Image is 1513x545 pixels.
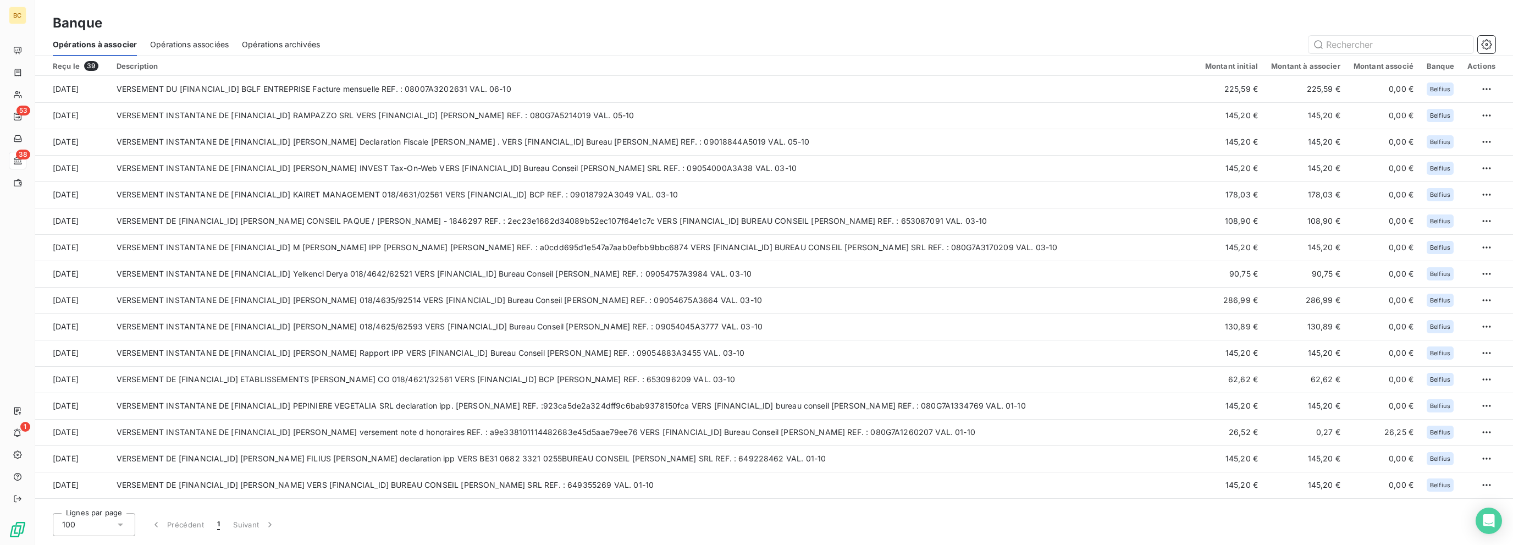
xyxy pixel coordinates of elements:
span: Belfius [1430,112,1450,119]
td: [DATE] [35,102,110,129]
td: VERSEMENT DE [FINANCIAL_ID] [PERSON_NAME] FILIUS [PERSON_NAME] declaration ipp VERS BE31 0682 332... [110,445,1199,472]
div: Description [117,62,1192,70]
span: 100 [62,519,75,530]
td: [DATE] [35,419,110,445]
td: 0,00 € [1347,472,1420,498]
div: Reçu le [53,61,103,71]
td: 0,00 € [1347,313,1420,340]
span: Belfius [1430,244,1450,251]
span: Belfius [1430,86,1450,92]
td: 108,90 € [1199,208,1264,234]
td: [DATE] [35,155,110,181]
div: Montant associé [1354,62,1413,70]
td: 145,20 € [1264,155,1347,181]
td: 145,20 € [1199,498,1264,525]
td: 0,00 € [1347,208,1420,234]
td: 0,00 € [1347,155,1420,181]
td: [DATE] [35,129,110,155]
td: VERSEMENT INSTANTANE DE [FINANCIAL_ID] [PERSON_NAME] versement note d honoraires REF. : a9e338101... [110,419,1199,445]
td: VERSEMENT INSTANTANE DE [FINANCIAL_ID] [PERSON_NAME] 018/4635/92514 VERS [FINANCIAL_ID] Bureau Co... [110,287,1199,313]
td: 130,89 € [1199,313,1264,340]
td: VERSEMENT INSTANTANE DE [FINANCIAL_ID] KAIRET MANAGEMENT 018/4631/02561 VERS [FINANCIAL_ID] BCP R... [110,181,1199,208]
td: 0,00 € [1347,498,1420,525]
td: VERSEMENT INSTANTANE DE [FINANCIAL_ID] Yelkenci Derya 018/4642/62521 VERS [FINANCIAL_ID] Bureau C... [110,261,1199,287]
button: Suivant [227,513,282,536]
td: VERSEMENT DE [FINANCIAL_ID] [PERSON_NAME] CONSEIL PAQUE / [PERSON_NAME] - 1846297 REF. : 2ec23e16... [110,208,1199,234]
td: 145,20 € [1199,234,1264,261]
td: VERSEMENT DU [FINANCIAL_ID] BGLF ENTREPRISE Facture mensuelle REF. : 08007A3202631 VAL. 06-10 [110,76,1199,102]
td: 145,20 € [1264,102,1347,129]
div: Banque [1427,62,1454,70]
td: 26,52 € [1199,419,1264,445]
td: [DATE] [35,498,110,525]
td: 62,62 € [1199,366,1264,393]
span: Belfius [1430,350,1450,356]
td: 0,00 € [1347,234,1420,261]
span: 1 [217,519,220,530]
td: 145,20 € [1264,472,1347,498]
td: [DATE] [35,366,110,393]
td: 225,59 € [1264,76,1347,102]
td: 178,03 € [1199,181,1264,208]
td: [DATE] [35,393,110,419]
span: Belfius [1430,139,1450,145]
td: 0,00 € [1347,129,1420,155]
td: 26,25 € [1347,419,1420,445]
td: 108,90 € [1264,208,1347,234]
img: Logo LeanPay [9,521,26,538]
td: 0,27 € [1264,419,1347,445]
td: VERSEMENT DE [FINANCIAL_ID] DENTAL SUD SPRL 0477626812 DECLARATION FISCALE [PERSON_NAME] REF. : d... [110,498,1199,525]
button: 1 [211,513,227,536]
td: [DATE] [35,234,110,261]
span: Belfius [1430,191,1450,198]
td: 0,00 € [1347,366,1420,393]
td: 90,75 € [1199,261,1264,287]
td: VERSEMENT DE [FINANCIAL_ID] [PERSON_NAME] VERS [FINANCIAL_ID] BUREAU CONSEIL [PERSON_NAME] SRL RE... [110,472,1199,498]
span: Belfius [1430,297,1450,304]
span: Belfius [1430,271,1450,277]
h3: Banque [53,13,102,33]
div: BC [9,7,26,24]
td: 178,03 € [1264,181,1347,208]
td: 145,20 € [1264,445,1347,472]
td: 145,20 € [1264,498,1347,525]
span: Belfius [1430,429,1450,436]
td: VERSEMENT DE [FINANCIAL_ID] ETABLISSEMENTS [PERSON_NAME] CO 018/4621/32561 VERS [FINANCIAL_ID] BC... [110,366,1199,393]
td: 145,20 € [1264,393,1347,419]
td: [DATE] [35,287,110,313]
td: 145,20 € [1199,155,1264,181]
span: Belfius [1430,165,1450,172]
td: VERSEMENT INSTANTANE DE [FINANCIAL_ID] [PERSON_NAME] 018/4625/62593 VERS [FINANCIAL_ID] Bureau Co... [110,313,1199,340]
td: 0,00 € [1347,102,1420,129]
td: 0,00 € [1347,181,1420,208]
td: 0,00 € [1347,287,1420,313]
td: 0,00 € [1347,340,1420,366]
input: Rechercher [1308,36,1473,53]
span: Opérations associées [150,39,229,50]
div: Montant à associer [1271,62,1340,70]
td: VERSEMENT INSTANTANE DE [FINANCIAL_ID] M [PERSON_NAME] IPP [PERSON_NAME] [PERSON_NAME] REF. : a0c... [110,234,1199,261]
td: 145,20 € [1199,102,1264,129]
span: Belfius [1430,482,1450,488]
span: Belfius [1430,323,1450,330]
span: Belfius [1430,455,1450,462]
span: 1 [20,422,30,432]
span: Opérations archivées [242,39,320,50]
td: 0,00 € [1347,261,1420,287]
td: 286,99 € [1264,287,1347,313]
td: [DATE] [35,340,110,366]
span: Belfius [1430,376,1450,383]
button: Précédent [144,513,211,536]
td: VERSEMENT INSTANTANE DE [FINANCIAL_ID] [PERSON_NAME] Declaration Fiscale [PERSON_NAME] . VERS [FI... [110,129,1199,155]
td: 145,20 € [1199,340,1264,366]
td: [DATE] [35,181,110,208]
td: 0,00 € [1347,393,1420,419]
td: 145,20 € [1264,129,1347,155]
td: 62,62 € [1264,366,1347,393]
td: [DATE] [35,208,110,234]
td: 145,20 € [1199,445,1264,472]
td: 90,75 € [1264,261,1347,287]
td: 145,20 € [1199,129,1264,155]
td: 286,99 € [1199,287,1264,313]
span: Opérations à associer [53,39,137,50]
